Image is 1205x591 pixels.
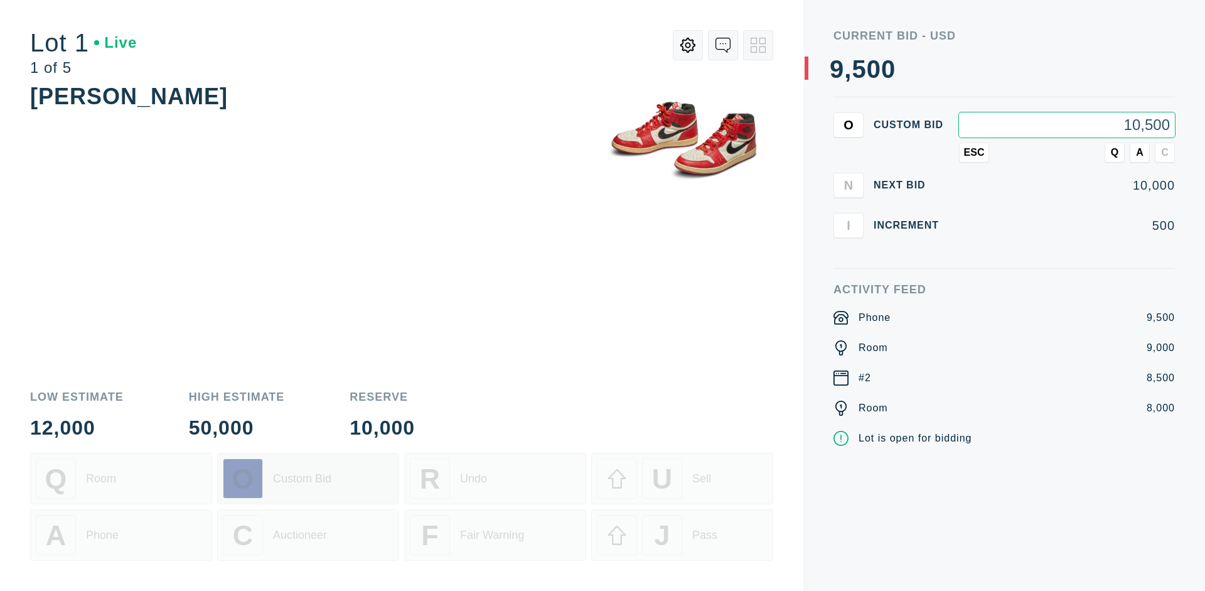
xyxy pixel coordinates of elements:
div: #2 [859,371,871,386]
span: O [843,117,854,132]
div: Lot is open for bidding [859,431,972,446]
div: Fair Warning [460,529,524,542]
div: 9 [830,57,844,82]
span: Q [45,463,67,495]
div: [PERSON_NAME] [30,84,228,109]
span: I [847,218,850,232]
div: Next Bid [874,180,949,190]
div: Pass [692,529,717,542]
div: Sell [692,472,711,485]
div: Reserve [350,391,415,403]
button: RUndo [404,453,586,504]
div: Live [94,35,137,50]
span: ESC [964,147,985,158]
button: Q [1105,143,1125,163]
div: 9,500 [1147,310,1175,325]
div: Phone [859,310,891,325]
div: Current Bid - USD [833,30,1175,41]
div: Increment [874,220,949,230]
div: 10,000 [350,418,415,438]
button: OCustom Bid [217,453,399,504]
div: 10,000 [959,179,1175,192]
button: QRoom [30,453,212,504]
div: 9,000 [1147,340,1175,355]
span: A [1136,147,1143,158]
div: 12,000 [30,418,124,438]
div: Room [859,401,888,416]
span: R [420,463,440,495]
button: FFair Warning [404,509,586,561]
div: Custom bid [874,120,949,130]
span: U [652,463,672,495]
button: O [833,112,864,138]
div: Room [86,472,116,485]
button: ESC [959,143,989,163]
div: Undo [460,472,487,485]
div: High Estimate [189,391,285,403]
span: N [844,178,853,192]
div: Activity Feed [833,284,1175,295]
button: N [833,173,864,198]
button: USell [591,453,773,504]
span: C [233,519,253,551]
div: 0 [867,57,881,82]
span: O [232,463,254,495]
button: APhone [30,509,212,561]
div: 500 [959,219,1175,232]
div: 1 of 5 [30,60,137,75]
div: 0 [881,57,896,82]
div: Lot 1 [30,30,137,55]
div: 50,000 [189,418,285,438]
span: A [46,519,66,551]
div: Low Estimate [30,391,124,403]
span: Q [1111,147,1118,158]
div: 5 [852,57,866,82]
div: Auctioneer [273,529,327,542]
span: J [654,519,670,551]
div: 8,000 [1147,401,1175,416]
div: Phone [86,529,119,542]
div: , [844,57,852,308]
button: A [1130,143,1150,163]
button: JPass [591,509,773,561]
span: F [421,519,438,551]
div: Room [859,340,888,355]
div: 8,500 [1147,371,1175,386]
button: CAuctioneer [217,509,399,561]
div: Custom Bid [273,472,331,485]
button: C [1155,143,1175,163]
button: I [833,213,864,238]
span: C [1161,147,1169,158]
